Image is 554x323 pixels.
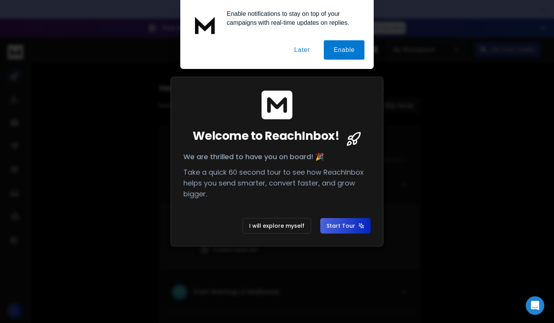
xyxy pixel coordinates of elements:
[193,129,339,143] span: Welcome to ReachInbox!
[183,167,371,199] p: Take a quick 60 second tour to see how ReachInbox helps you send smarter, convert faster, and gro...
[221,9,364,27] div: Enable notifications to stay on top of your campaigns with real-time updates on replies.
[284,40,319,60] button: Later
[324,40,364,60] button: Enable
[320,218,371,234] button: Start Tour
[526,296,544,315] div: Open Intercom Messenger
[183,151,371,162] p: We are thrilled to have you on board! 🎉
[243,218,311,234] button: I will explore myself
[327,222,364,230] span: Start Tour
[190,9,221,40] img: notification icon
